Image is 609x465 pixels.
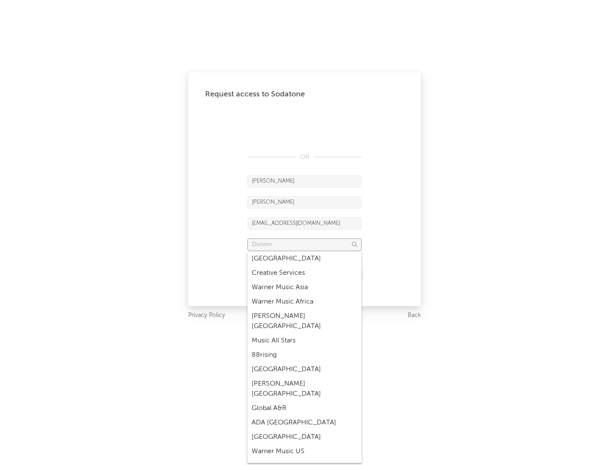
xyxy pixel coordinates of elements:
[247,401,362,416] div: Global A&R
[247,266,362,280] div: Creative Services
[188,310,225,321] a: Privacy Policy
[247,152,362,162] div: OR
[247,334,362,348] div: Music All Stars
[247,377,362,401] div: [PERSON_NAME] [GEOGRAPHIC_DATA]
[247,280,362,295] div: Warner Music Asia
[247,175,362,188] input: First Name
[247,416,362,430] div: ADA [GEOGRAPHIC_DATA]
[247,348,362,362] div: 88rising
[247,217,362,230] input: Email
[247,252,362,266] div: [GEOGRAPHIC_DATA]
[247,309,362,334] div: [PERSON_NAME] [GEOGRAPHIC_DATA]
[247,238,362,251] input: Division
[205,89,404,99] div: Request access to Sodatone
[247,362,362,377] div: [GEOGRAPHIC_DATA]
[247,196,362,209] input: Last Name
[247,295,362,309] div: Warner Music Africa
[247,430,362,444] div: [GEOGRAPHIC_DATA]
[408,310,421,321] a: Back
[247,444,362,459] div: Warner Music US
